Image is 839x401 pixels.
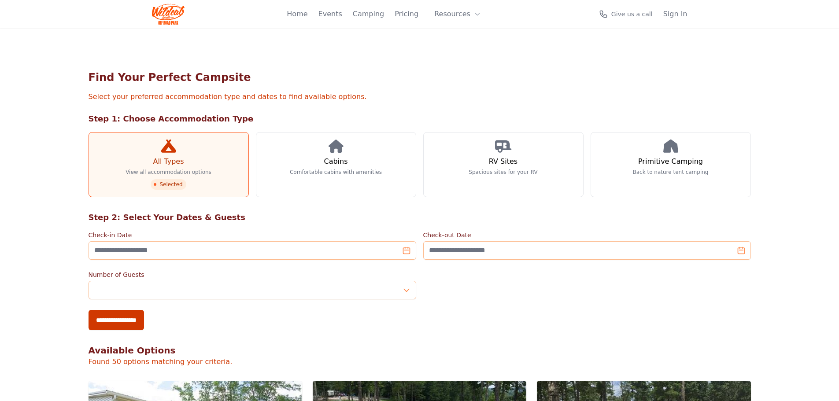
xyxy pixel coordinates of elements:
span: Selected [151,179,186,190]
h1: Find Your Perfect Campsite [89,70,751,85]
h3: Cabins [324,156,347,167]
span: Give us a call [611,10,653,18]
h3: Primitive Camping [638,156,703,167]
button: Resources [429,5,486,23]
img: Wildcat Logo [152,4,185,25]
h3: RV Sites [489,156,517,167]
h2: Step 1: Choose Accommodation Type [89,113,751,125]
a: Give us a call [599,10,653,18]
p: Spacious sites for your RV [469,169,537,176]
a: Primitive Camping Back to nature tent camping [591,132,751,197]
p: Comfortable cabins with amenities [290,169,382,176]
p: Back to nature tent camping [633,169,709,176]
h2: Step 2: Select Your Dates & Guests [89,211,751,224]
h3: All Types [153,156,184,167]
a: All Types View all accommodation options Selected [89,132,249,197]
label: Check-out Date [423,231,751,239]
h2: Available Options [89,344,751,357]
p: View all accommodation options [126,169,211,176]
label: Number of Guests [89,270,416,279]
a: Cabins Comfortable cabins with amenities [256,132,416,197]
a: Events [318,9,342,19]
a: Pricing [395,9,418,19]
a: Camping [353,9,384,19]
p: Select your preferred accommodation type and dates to find available options. [89,92,751,102]
a: Sign In [663,9,687,19]
p: Found 50 options matching your criteria. [89,357,751,367]
a: Home [287,9,307,19]
a: RV Sites Spacious sites for your RV [423,132,584,197]
label: Check-in Date [89,231,416,239]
